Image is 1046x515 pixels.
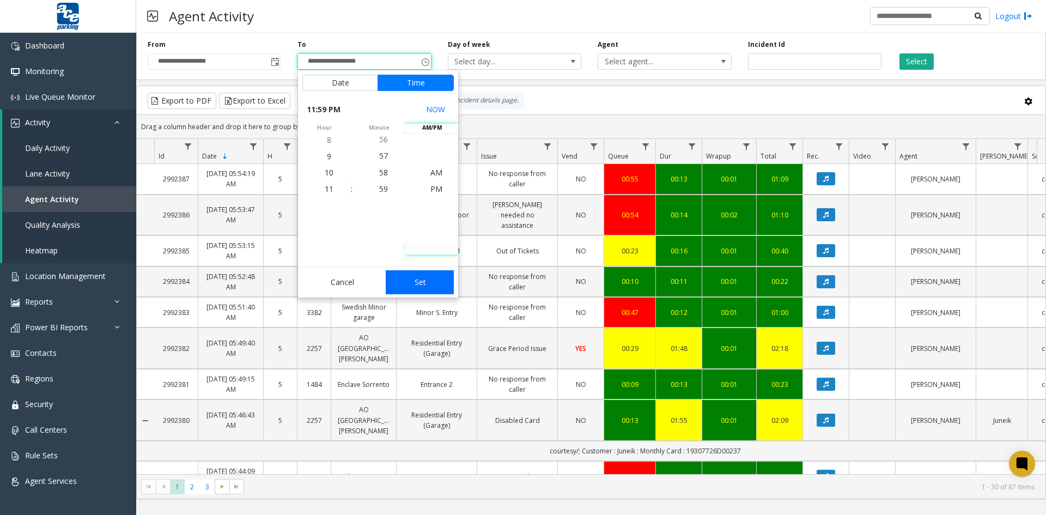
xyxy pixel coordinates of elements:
a: 2992384 [161,276,191,287]
a: 00:10 [611,276,649,287]
span: Dashboard [25,40,64,51]
span: Reports [25,296,53,307]
span: Select agent... [598,54,704,69]
a: NO [564,246,597,256]
a: 01:55 [662,415,695,426]
div: 00:12 [662,307,695,318]
span: Wrapup [706,152,731,161]
a: Rec. Filter Menu [832,139,847,154]
a: Total Filter Menu [786,139,800,154]
a: 5 [270,246,290,256]
a: Agent Activity [2,186,136,212]
span: Contacts [25,348,57,358]
a: Issue Filter Menu [540,139,555,154]
a: Lane Filter Menu [460,139,475,154]
span: NO [576,210,586,220]
span: 59 [379,184,388,194]
div: 00:13 [662,379,695,390]
a: [PERSON_NAME] [902,343,969,354]
a: NO [564,210,597,220]
a: 5 [270,174,290,184]
span: Date [202,152,217,161]
a: 00:16 [662,246,695,256]
img: 'icon' [11,119,20,128]
div: 00:01 [709,343,750,354]
a: 00:01 [709,174,750,184]
a: 01:09 [763,174,796,184]
a: 1484 [304,379,324,390]
div: 00:02 [709,210,750,220]
img: 'icon' [11,375,20,384]
a: 2992383 [161,307,191,318]
div: 01:10 [763,210,796,220]
div: 00:54 [611,210,649,220]
a: Swedish Minor garage [338,302,390,323]
a: Wrapup Filter Menu [739,139,754,154]
label: Incident Id [748,40,785,50]
a: [PERSON_NAME] [902,174,969,184]
span: Quality Analysis [25,220,80,230]
a: NO [564,415,597,426]
a: Grace Period Issue [484,343,551,354]
button: Select [899,53,934,70]
span: Select day... [448,54,555,69]
a: NO [564,471,597,482]
div: 00:23 [763,379,796,390]
span: AM/PM [405,124,458,132]
a: 00:40 [763,246,796,256]
a: Lane Activity [2,161,136,186]
div: 00:23 [611,246,649,256]
img: 'icon' [11,477,20,486]
a: [DATE] 05:53:47 AM [205,204,257,225]
span: Vend [562,152,577,161]
a: 2992385 [161,246,191,256]
a: Video Filter Menu [878,139,893,154]
a: 2992381 [161,379,191,390]
a: 2257 [304,415,324,426]
span: Toggle popup [419,54,431,69]
a: Activity [2,110,136,135]
span: AM [430,167,442,178]
a: [DATE] 05:51:40 AM [205,302,257,323]
a: Id Filter Menu [181,139,196,154]
div: : [351,184,352,195]
a: 2992386 [161,210,191,220]
a: 2257 [304,343,324,354]
div: 00:01 [709,471,750,482]
span: Security [25,399,53,409]
a: 5 [270,210,290,220]
a: 5 [270,379,290,390]
div: 00:24 [662,471,695,482]
a: 00:13 [611,415,649,426]
a: [PERSON_NAME] [902,210,969,220]
a: Quality Analysis [2,212,136,238]
span: Rule Sets [25,450,58,461]
span: Issue [481,152,497,161]
div: 00:09 [611,379,649,390]
div: 00:11 [662,276,695,287]
a: AO [GEOGRAPHIC_DATA][PERSON_NAME] [338,404,390,436]
span: Go to the last page [229,479,244,494]
kendo-pager-info: 1 - 30 of 67 items [251,482,1035,492]
a: 02:09 [763,415,796,426]
span: Agent Activity [25,194,79,204]
span: NO [576,174,586,184]
a: 5 [270,415,290,426]
label: To [297,40,306,50]
span: Page 3 [200,480,215,494]
a: [PERSON_NAME] [902,307,969,318]
a: 00:47 [611,307,649,318]
a: [DATE] 05:46:43 AM [205,410,257,431]
div: 00:55 [611,174,649,184]
a: 2992382 [161,343,191,354]
a: ? [983,471,1021,482]
span: 10 [325,167,333,178]
span: Heatmap [25,245,58,256]
a: Collapse Details [137,473,154,482]
a: 00:13 [662,174,695,184]
span: NO [576,380,586,389]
